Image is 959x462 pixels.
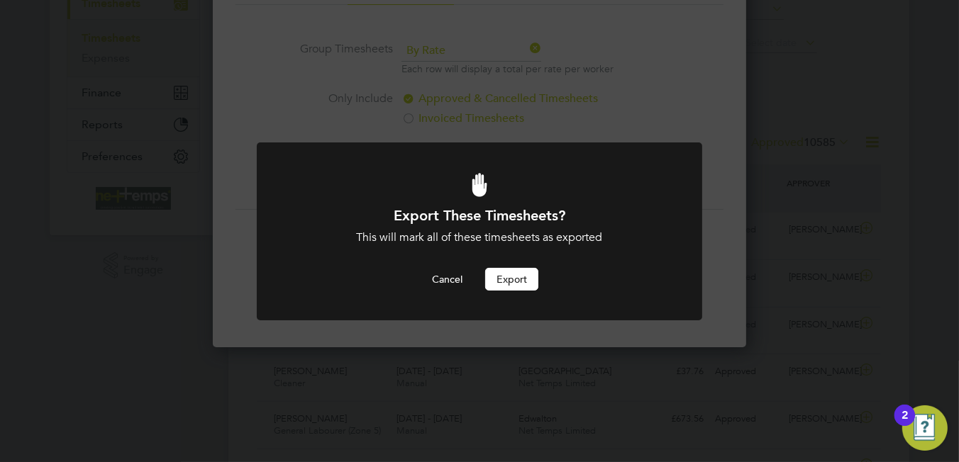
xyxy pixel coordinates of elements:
[902,405,948,451] button: Open Resource Center, 2 new notifications
[902,415,908,434] div: 2
[295,206,664,225] h1: Export These Timesheets?
[421,268,474,291] button: Cancel
[295,230,664,245] div: This will mark all of these timesheets as exported
[485,268,538,291] button: Export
